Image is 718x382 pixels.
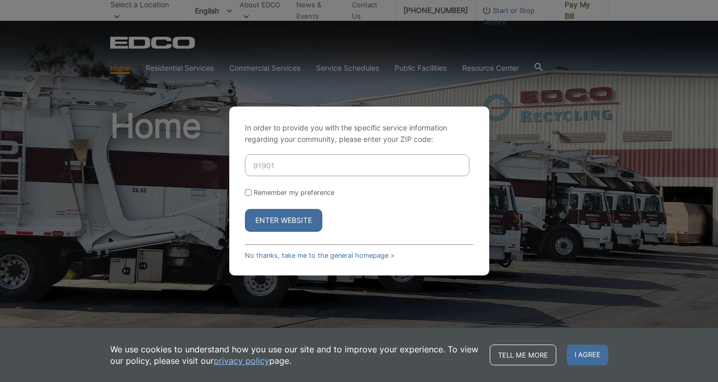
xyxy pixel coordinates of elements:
[245,209,322,232] button: Enter Website
[214,355,269,366] a: privacy policy
[254,189,334,196] label: Remember my preference
[567,345,608,365] span: I agree
[245,154,469,176] input: Enter ZIP Code
[245,252,395,259] a: No thanks, take me to the general homepage >
[110,344,479,366] p: We use cookies to understand how you use our site and to improve your experience. To view our pol...
[490,345,556,365] a: Tell me more
[245,122,474,145] p: In order to provide you with the specific service information regarding your community, please en...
